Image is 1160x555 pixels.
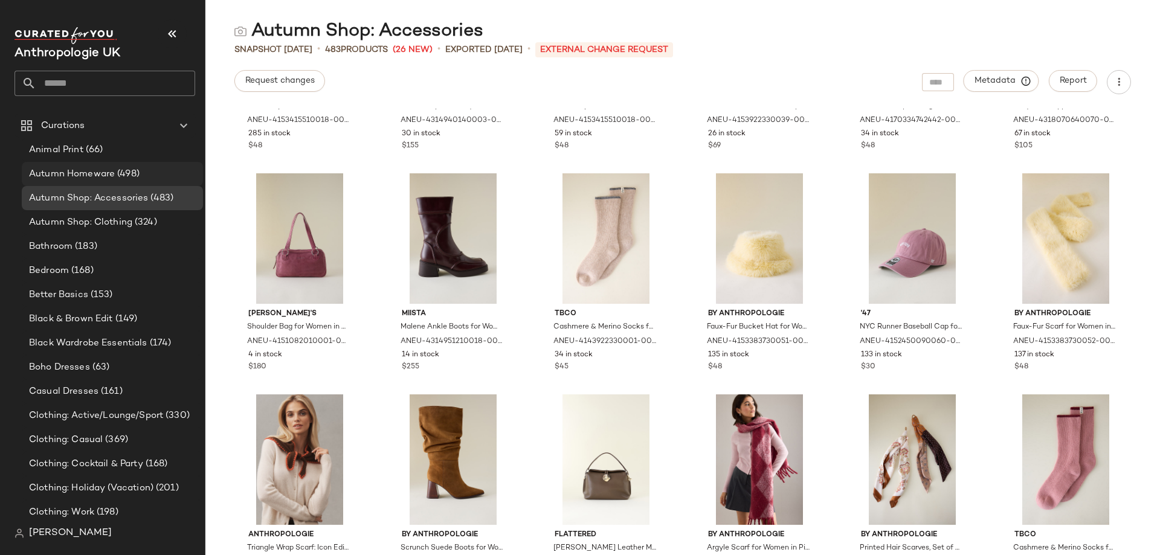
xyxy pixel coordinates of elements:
[1059,76,1087,86] span: Report
[401,543,503,554] span: Scrunch Suede Boots for Women in Green, Leather/Rubber, Size 36 by Anthropologie
[248,350,282,361] span: 4 in stock
[401,336,503,347] span: ANEU-4314951210018-000-096
[1014,350,1054,361] span: 137 in stock
[29,481,153,495] span: Clothing: Holiday (Vacation)
[392,394,514,525] img: 4314638690027_026_e
[247,543,350,554] span: Triangle Wrap Scarf: Icon Edition for Women in Brown, Polyester/Nylon/Wool by Anthropologie
[861,309,964,319] span: '47
[707,322,810,333] span: Faux-Fur Bucket Hat for Women in Yellow, Polyester by Anthropologie
[708,141,721,152] span: $69
[860,543,962,554] span: Printed Hair Scarves, Set of 2 for Women, Polyester/Silk by Anthropologie
[234,25,246,37] img: svg%3e
[553,115,656,126] span: ANEU-4153415510018-000-061
[393,43,433,56] span: (26 New)
[247,322,350,333] span: Shoulder Bag for Women in Purple, Leather by [PERSON_NAME]'s at Anthropologie
[445,43,523,56] p: Exported [DATE]
[555,530,657,541] span: Flattered
[234,43,312,56] span: Snapshot [DATE]
[861,129,899,140] span: 34 in stock
[317,42,320,57] span: •
[147,336,172,350] span: (174)
[72,240,97,254] span: (183)
[851,173,973,304] img: 4152450090060_054_e
[392,173,514,304] img: 4314951210018_096_e
[553,322,656,333] span: Cashmere & Merino Socks for Women in Beige, Wool/Elastane/Cashmere by TBCo at Anthropologie
[1014,530,1117,541] span: TBCo
[148,191,173,205] span: (483)
[248,530,351,541] span: Anthropologie
[90,361,110,374] span: (63)
[860,322,962,333] span: NYC Runner Baseball Cap for Women in Purple, Cotton by '47 at Anthropologie
[29,361,90,374] span: Boho Dresses
[555,141,569,152] span: $48
[545,394,667,525] img: 4154084500004_036_e
[402,309,504,319] span: Miista
[401,322,503,333] span: Malene Ankle Boots for Women in Red, Leather/Rubber, Size 40 by Miista at Anthropologie
[325,43,388,56] div: Products
[29,457,143,471] span: Clothing: Cocktail & Party
[94,505,118,519] span: (198)
[132,216,157,229] span: (324)
[248,129,291,140] span: 285 in stock
[402,530,504,541] span: By Anthropologie
[83,143,103,157] span: (66)
[402,350,439,361] span: 14 in stock
[1014,141,1033,152] span: $105
[248,309,351,319] span: [PERSON_NAME]'s
[29,167,115,181] span: Autumn Homeware
[248,362,266,373] span: $180
[1013,322,1116,333] span: Faux-Fur Scarf for Women in Yellow, Polyester by Anthropologie
[325,45,341,54] span: 483
[545,173,667,304] img: 4143922330001_014_e
[14,27,117,44] img: cfy_white_logo.C9jOOHJF.svg
[103,433,128,447] span: (369)
[1014,129,1051,140] span: 67 in stock
[708,362,722,373] span: $48
[163,409,190,423] span: (330)
[248,141,262,152] span: $48
[247,115,350,126] span: ANEU-4153415510018-000-072
[245,76,315,86] span: Request changes
[1049,70,1097,92] button: Report
[555,362,569,373] span: $45
[1005,394,1127,525] img: 4143922330001_066_e
[861,530,964,541] span: By Anthropologie
[708,530,811,541] span: By Anthropologie
[1013,543,1116,554] span: Cashmere & Merino Socks for Women in Pink, Wool/Elastane/Cashmere by TBCo at Anthropologie
[698,394,820,525] img: 4153962200024_066_e4
[553,336,656,347] span: ANEU-4143922330001-000-014
[860,336,962,347] span: ANEU-4152450090060-000-054
[860,115,962,126] span: ANEU-4170334742442-000-060
[1013,336,1116,347] span: ANEU-4153383730052-000-073
[29,240,72,254] span: Bathroom
[153,481,179,495] span: (201)
[29,143,83,157] span: Animal Print
[707,115,810,126] span: ANEU-4153922330039-000-066
[234,19,483,43] div: Autumn Shop: Accessories
[29,216,132,229] span: Autumn Shop: Clothing
[29,505,94,519] span: Clothing: Work
[1014,362,1028,373] span: $48
[115,167,140,181] span: (498)
[239,173,361,304] img: 4151082010001_052_e
[964,70,1039,92] button: Metadata
[247,336,350,347] span: ANEU-4151082010001-000-052
[555,350,593,361] span: 34 in stock
[527,42,530,57] span: •
[29,312,113,326] span: Black & Brown Edit
[41,119,85,133] span: Curations
[1013,115,1116,126] span: ANEU-4318070640070-000-016
[861,362,875,373] span: $30
[239,394,361,525] img: 102391869_021_p
[401,115,503,126] span: ANEU-4314940140003-000-023
[707,336,810,347] span: ANEU-4153383730051-000-073
[29,336,147,350] span: Black Wardrobe Essentials
[29,264,69,278] span: Bedroom
[88,288,113,302] span: (153)
[437,42,440,57] span: •
[707,543,810,554] span: Argyle Scarf for Women in Pink, Polyester by Anthropologie
[553,543,656,554] span: [PERSON_NAME] Leather Mini Crossbody Bag for Women in Beige, Polyester/Cotton/Leather by Flattere...
[1005,173,1127,304] img: 4153383730052_073_e
[29,191,148,205] span: Autumn Shop: Accessories
[535,42,673,57] p: External Change Request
